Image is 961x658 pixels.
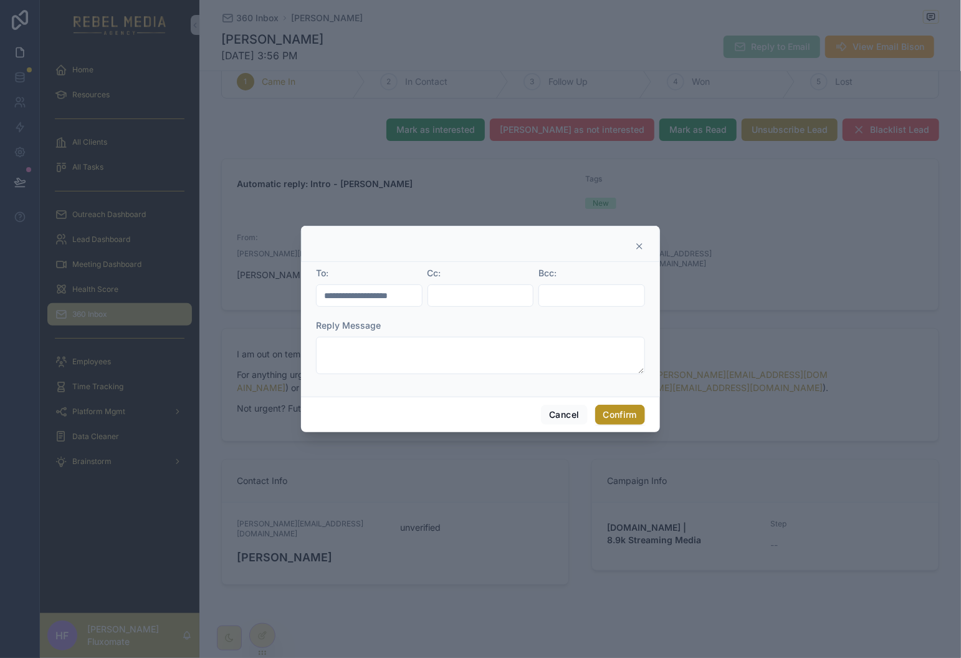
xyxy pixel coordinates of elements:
button: Confirm [595,405,645,425]
button: Cancel [541,405,587,425]
span: Reply Message [316,320,381,331]
span: To: [316,268,328,278]
span: Bcc: [538,268,557,278]
span: Cc: [428,268,441,278]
